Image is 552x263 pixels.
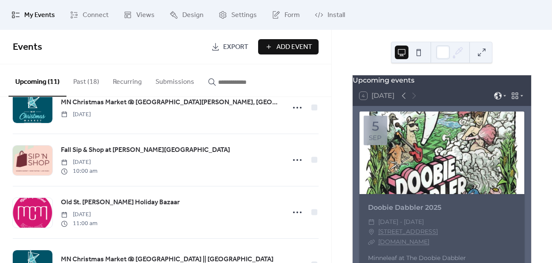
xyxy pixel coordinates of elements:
[149,64,201,96] button: Submissions
[61,167,98,176] span: 10:00 am
[61,110,91,119] span: [DATE]
[61,210,98,219] span: [DATE]
[353,75,531,86] div: Upcoming events
[308,3,351,26] a: Install
[378,238,429,246] a: [DOMAIN_NAME]
[61,145,230,155] span: Fall Sip & Shop at [PERSON_NAME][GEOGRAPHIC_DATA]
[83,10,109,20] span: Connect
[63,3,115,26] a: Connect
[13,38,42,57] span: Events
[61,197,180,208] a: Old St. [PERSON_NAME] Holiday Bazaar
[231,10,257,20] span: Settings
[378,217,424,227] span: [DATE] - [DATE]
[328,10,345,20] span: Install
[136,10,155,20] span: Views
[368,203,441,212] a: Doobie Dabbler 2025
[265,3,306,26] a: Form
[205,39,255,54] a: Export
[369,134,382,141] div: Sep
[368,217,375,227] div: ​
[117,3,161,26] a: Views
[372,120,379,133] div: 5
[61,97,280,108] a: MN Christmas Market @ [GEOGRAPHIC_DATA][PERSON_NAME], [GEOGRAPHIC_DATA]
[368,237,375,247] div: ​
[368,227,375,237] div: ​
[61,158,98,167] span: [DATE]
[66,64,106,96] button: Past (18)
[61,219,98,228] span: 11:00 am
[163,3,210,26] a: Design
[276,42,312,52] span: Add Event
[378,227,438,237] a: [STREET_ADDRESS]
[5,3,61,26] a: My Events
[9,64,66,97] button: Upcoming (11)
[182,10,204,20] span: Design
[61,145,230,156] a: Fall Sip & Shop at [PERSON_NAME][GEOGRAPHIC_DATA]
[212,3,263,26] a: Settings
[285,10,300,20] span: Form
[223,42,248,52] span: Export
[258,39,319,54] button: Add Event
[24,10,55,20] span: My Events
[106,64,149,96] button: Recurring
